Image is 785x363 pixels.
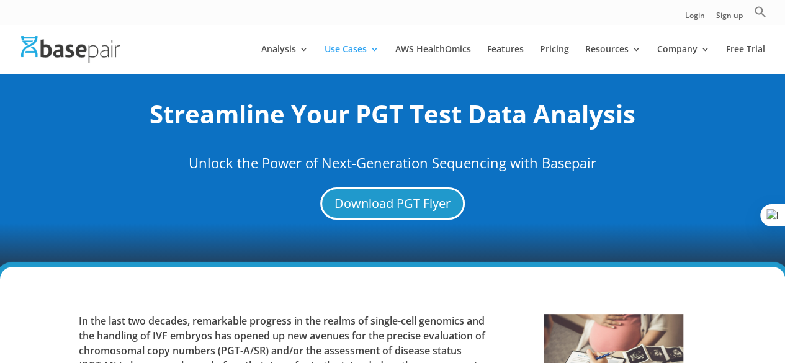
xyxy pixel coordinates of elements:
a: Login [685,12,705,25]
a: Company [657,45,710,74]
a: Features [487,45,524,74]
svg: Search [754,6,766,18]
iframe: Drift Widget Chat Controller [547,274,770,348]
a: Sign up [716,12,743,25]
span: Unlock the Power of Next-Generation Sequencing with Basepair [189,153,596,172]
a: Search Icon Link [754,6,766,25]
strong: Streamline Your PGT Test Data Analysis [150,97,635,131]
a: Resources [585,45,641,74]
img: Basepair [21,36,120,63]
a: Pricing [540,45,569,74]
a: Analysis [261,45,308,74]
a: Download PGT Flyer [320,187,465,220]
a: AWS HealthOmics [395,45,471,74]
a: Free Trial [726,45,765,74]
a: Use Cases [325,45,379,74]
